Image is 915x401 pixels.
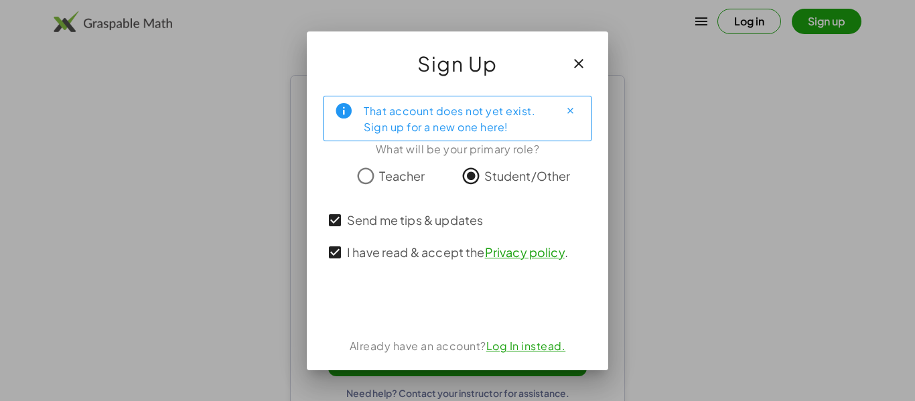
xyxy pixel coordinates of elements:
[384,289,531,318] iframe: Sign in with Google Button
[486,339,566,353] a: Log In instead.
[347,243,568,261] span: I have read & accept the .
[323,338,592,354] div: Already have an account?
[379,167,425,185] span: Teacher
[485,244,565,260] a: Privacy policy
[417,48,498,80] span: Sign Up
[323,141,592,157] div: What will be your primary role?
[364,102,549,135] div: That account does not yet exist. Sign up for a new one here!
[559,100,581,122] button: Close
[347,211,483,229] span: Send me tips & updates
[484,167,571,185] span: Student/Other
